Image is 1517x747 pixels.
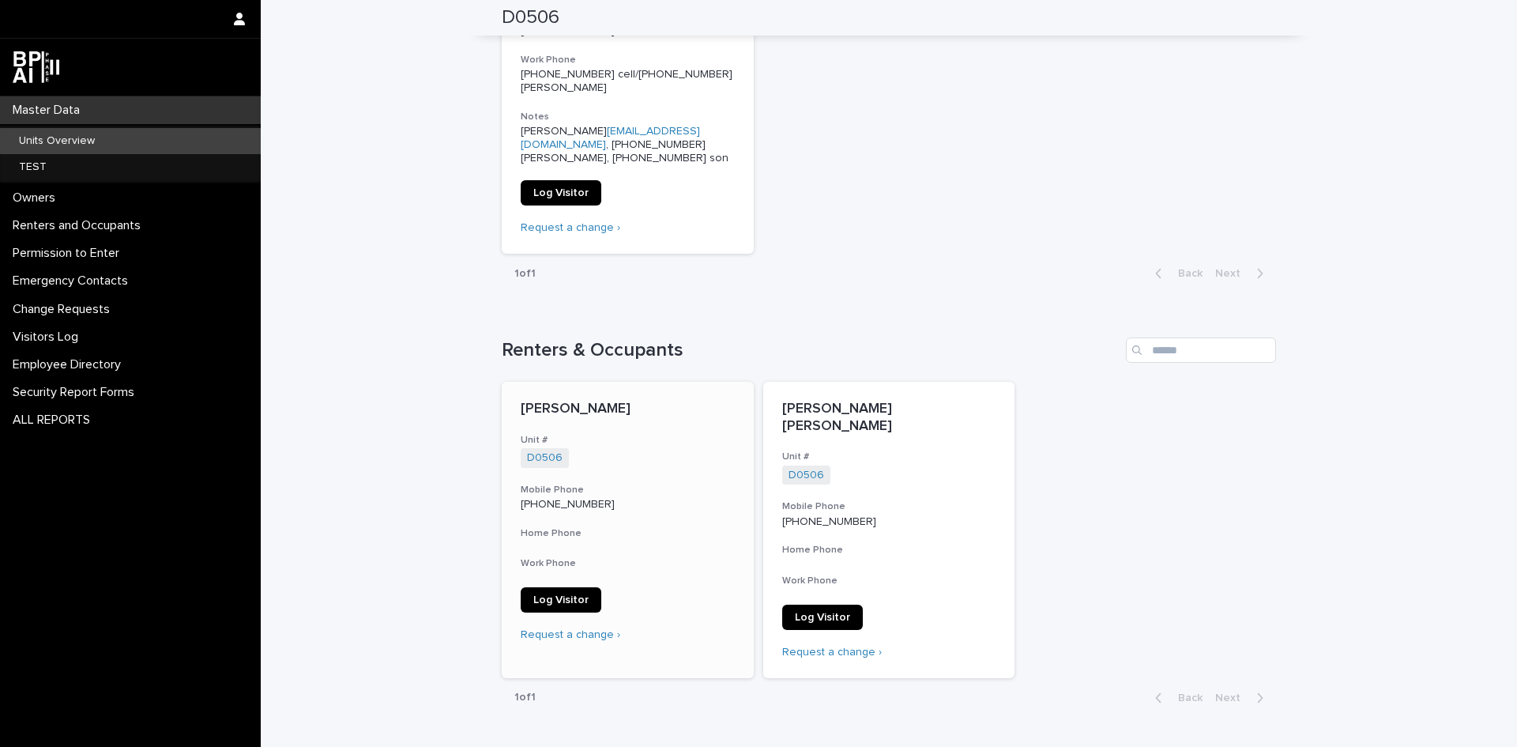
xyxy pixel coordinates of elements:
p: [PERSON_NAME] [521,401,735,418]
button: Next [1209,266,1276,281]
p: Visitors Log [6,330,91,345]
a: Request a change › [782,647,882,658]
button: Next [1209,691,1276,705]
h3: Unit # [782,451,996,463]
p: 1 of 1 [502,255,548,293]
h3: Work Phone [521,557,735,570]
a: D0506 [789,469,824,482]
p: 1 of 1 [502,678,548,717]
p: [PERSON_NAME] [PERSON_NAME] [782,401,996,435]
p: [PERSON_NAME] , [PHONE_NUMBER] [PERSON_NAME], [PHONE_NUMBER] son [521,125,735,164]
input: Search [1126,338,1276,363]
a: Log Visitor [782,605,863,630]
span: Log Visitor [795,612,850,623]
span: Next [1215,268,1250,279]
img: dwgmcNfxSF6WIOOXiGgu [13,51,59,83]
p: Change Requests [6,302,122,317]
h2: D0506 [502,6,559,29]
a: Request a change › [521,629,620,640]
span: Log Visitor [533,594,589,606]
p: Owners [6,191,68,206]
a: [PHONE_NUMBER] [521,499,615,510]
a: Log Visitor [521,180,601,206]
h3: Home Phone [782,544,996,556]
p: ALL REPORTS [6,413,103,428]
a: [PHONE_NUMBER] cell/[PHONE_NUMBER] [PERSON_NAME] [521,69,736,93]
p: Emergency Contacts [6,274,141,289]
span: Log Visitor [533,187,589,198]
a: Log Visitor [521,587,601,613]
p: TEST [6,160,59,174]
a: [PERSON_NAME] [PERSON_NAME]Unit #D0506 Mobile Phone[PHONE_NUMBER]Home PhoneWork PhoneLog VisitorR... [763,382,1015,677]
span: Next [1215,692,1250,704]
span: Back [1169,692,1203,704]
h3: Mobile Phone [521,484,735,496]
a: Request a change › [521,222,620,233]
h1: Renters & Occupants [502,339,1120,362]
a: D0506 [527,451,563,465]
button: Back [1142,266,1209,281]
p: Units Overview [6,134,107,148]
h3: Home Phone [521,527,735,540]
p: Master Data [6,103,92,118]
p: Renters and Occupants [6,218,153,233]
a: [PERSON_NAME]Unit #D0506 Mobile Phone[PHONE_NUMBER]Home PhoneWork PhoneLog VisitorRequest a change › [502,382,754,677]
h3: Work Phone [521,54,735,66]
h3: Unit # [521,434,735,447]
a: [EMAIL_ADDRESS][DOMAIN_NAME] [521,126,700,150]
p: Permission to Enter [6,246,132,261]
p: Security Report Forms [6,385,147,400]
span: Back [1169,268,1203,279]
button: Back [1142,691,1209,705]
a: [PHONE_NUMBER] [782,516,876,527]
p: Employee Directory [6,357,134,372]
h3: Notes [521,111,735,123]
h3: Mobile Phone [782,500,996,513]
h3: Work Phone [782,575,996,587]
